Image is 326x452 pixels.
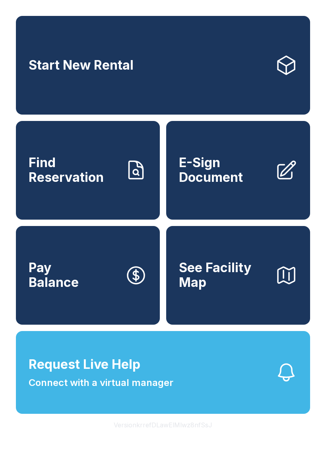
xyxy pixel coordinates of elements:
button: Request Live HelpConnect with a virtual manager [16,331,310,414]
button: PayBalance [16,226,160,325]
span: Request Live Help [29,355,140,374]
a: Find Reservation [16,121,160,220]
span: Find Reservation [29,156,118,185]
button: See Facility Map [166,226,310,325]
span: See Facility Map [179,261,269,290]
span: E-Sign Document [179,156,269,185]
a: E-Sign Document [166,121,310,220]
button: VersionkrrefDLawElMlwz8nfSsJ [107,414,219,436]
span: Pay Balance [29,261,79,290]
span: Connect with a virtual manager [29,376,173,390]
a: Start New Rental [16,16,310,115]
span: Start New Rental [29,58,134,73]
